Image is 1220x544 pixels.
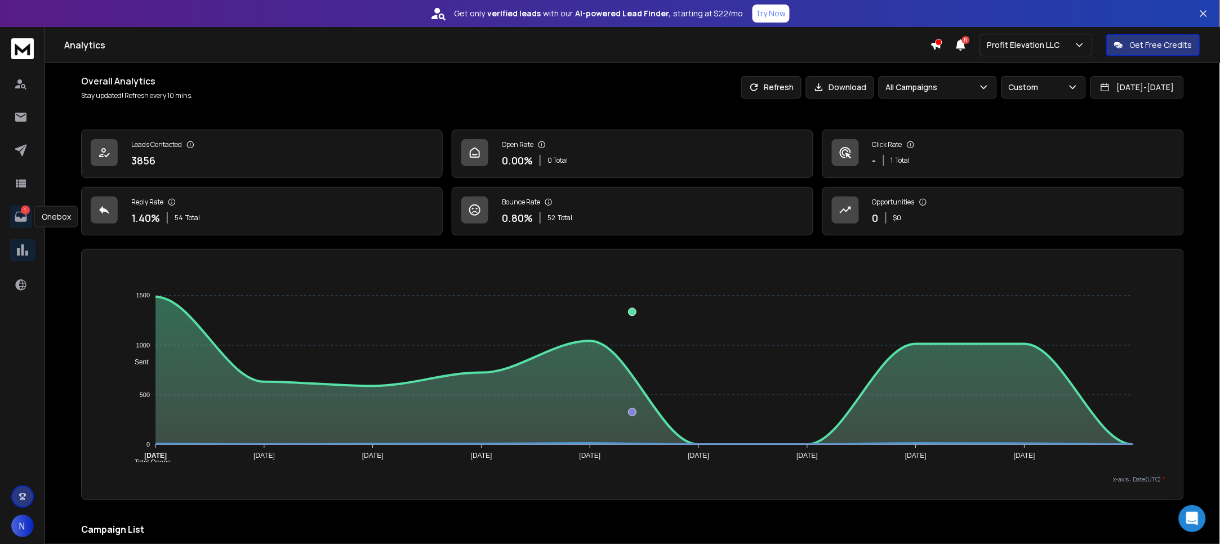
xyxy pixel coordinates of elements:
[253,452,275,460] tspan: [DATE]
[131,210,160,226] p: 1.40 %
[962,36,970,44] span: 11
[131,140,182,149] p: Leads Contacted
[34,206,78,228] div: Onebox
[471,452,492,460] tspan: [DATE]
[81,74,193,88] h1: Overall Analytics
[11,515,34,537] button: N
[872,198,915,207] p: Opportunities
[756,8,786,19] p: Try Now
[64,38,930,52] h1: Analytics
[1014,452,1035,460] tspan: [DATE]
[741,76,802,99] button: Refresh
[502,153,533,168] p: 0.00 %
[753,5,790,23] button: Try Now
[893,213,902,222] p: $ 0
[146,441,150,448] tspan: 0
[905,452,927,460] tspan: [DATE]
[81,523,1184,536] h2: Campaign List
[21,206,30,215] p: 1
[136,342,150,349] tspan: 1000
[987,39,1065,51] p: Profit Elevation LLC
[1179,505,1206,532] div: Open Intercom Messenger
[126,358,149,366] span: Sent
[144,452,167,460] tspan: [DATE]
[688,452,710,460] tspan: [DATE]
[185,213,200,222] span: Total
[896,156,910,165] span: Total
[891,156,893,165] span: 1
[11,38,34,59] img: logo
[452,187,813,235] a: Bounce Rate0.80%52Total
[829,82,867,93] p: Download
[806,76,874,99] button: Download
[558,213,572,222] span: Total
[822,187,1184,235] a: Opportunities0$0
[100,475,1165,484] p: x-axis : Date(UTC)
[872,153,876,168] p: -
[131,198,163,207] p: Reply Rate
[872,210,879,226] p: 0
[547,156,568,165] p: 0 Total
[175,213,183,222] span: 54
[1090,76,1184,99] button: [DATE]-[DATE]
[1009,82,1043,93] p: Custom
[454,8,743,19] p: Get only with our starting at $22/mo
[81,91,193,100] p: Stay updated! Refresh every 10 mins.
[81,130,443,178] a: Leads Contacted3856
[126,458,171,466] span: Total Opens
[362,452,384,460] tspan: [DATE]
[822,130,1184,178] a: Click Rate-1Total
[452,130,813,178] a: Open Rate0.00%0 Total
[1130,39,1192,51] p: Get Free Credits
[10,206,32,228] a: 1
[872,140,902,149] p: Click Rate
[580,452,601,460] tspan: [DATE]
[136,292,150,299] tspan: 1500
[502,210,533,226] p: 0.80 %
[502,198,540,207] p: Bounce Rate
[487,8,541,19] strong: verified leads
[547,213,555,222] span: 52
[886,82,942,93] p: All Campaigns
[575,8,671,19] strong: AI-powered Lead Finder,
[502,140,533,149] p: Open Rate
[797,452,818,460] tspan: [DATE]
[764,82,794,93] p: Refresh
[131,153,155,168] p: 3856
[1106,34,1200,56] button: Get Free Credits
[140,391,150,398] tspan: 500
[81,187,443,235] a: Reply Rate1.40%54Total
